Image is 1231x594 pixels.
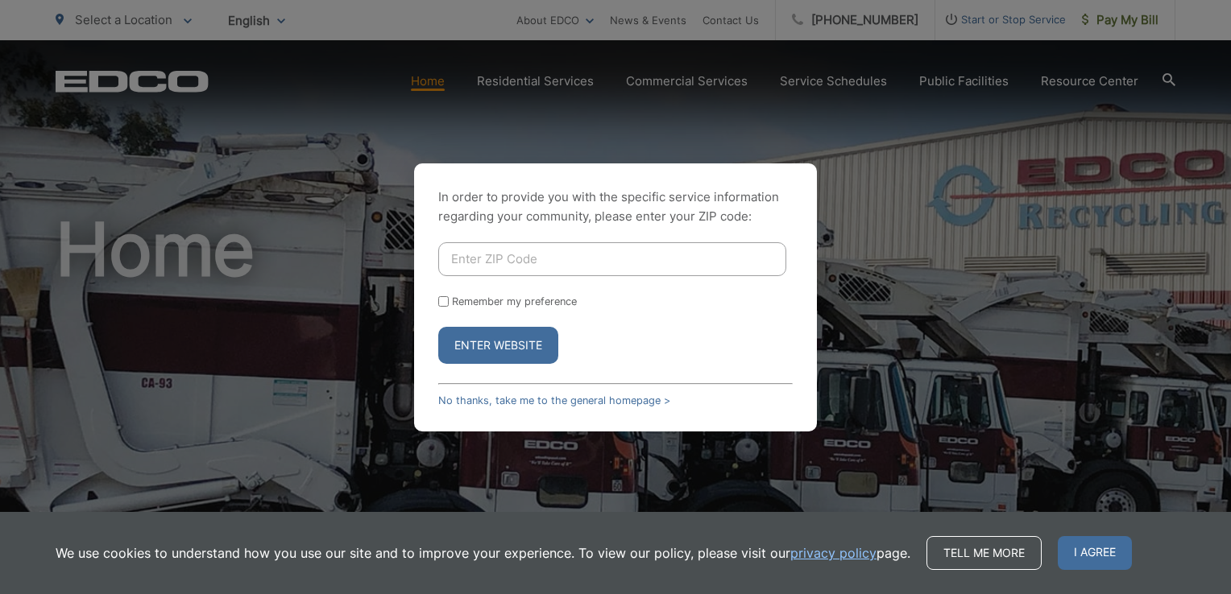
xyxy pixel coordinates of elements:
label: Remember my preference [452,295,577,307]
a: No thanks, take me to the general homepage > [438,394,670,406]
a: Tell me more [926,536,1042,570]
p: In order to provide you with the specific service information regarding your community, please en... [438,188,793,226]
p: We use cookies to understand how you use our site and to improve your experience. To view our pol... [56,543,910,563]
span: I agree [1058,536,1132,570]
input: Enter ZIP Code [438,242,786,276]
a: privacy policy [790,543,877,563]
button: Enter Website [438,327,558,364]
